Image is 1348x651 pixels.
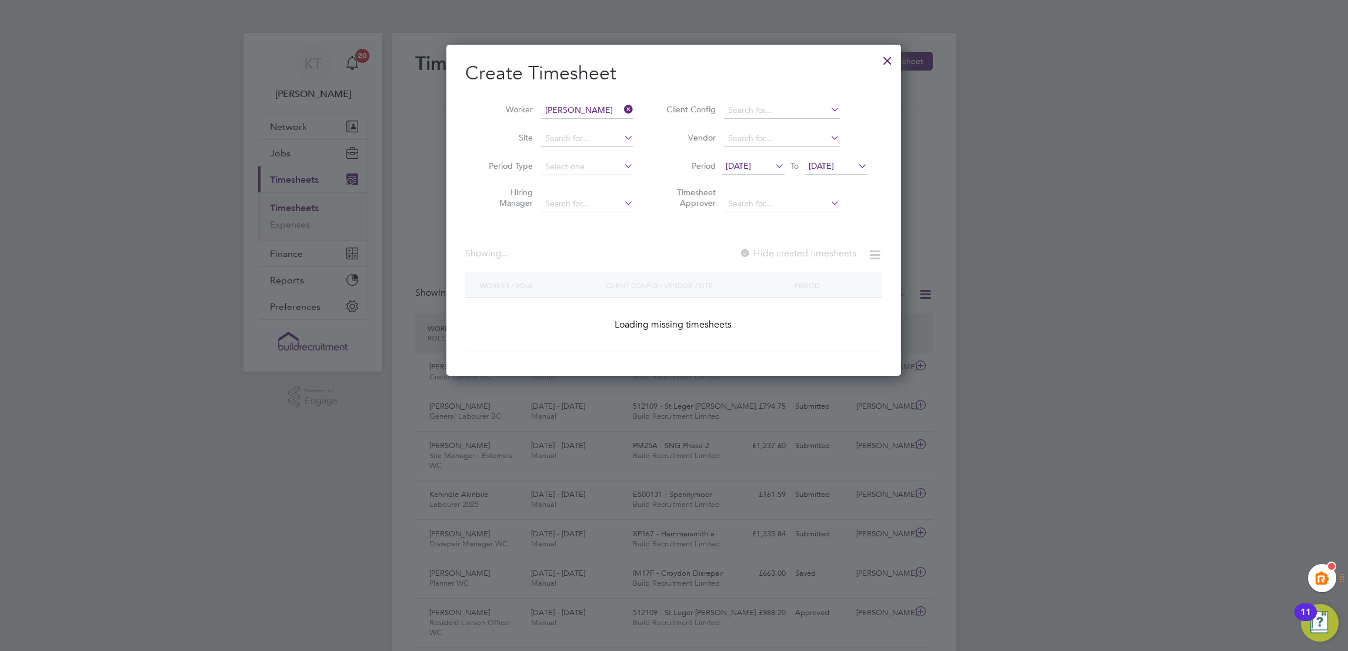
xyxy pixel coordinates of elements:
[541,159,633,175] input: Select one
[502,248,509,259] span: ...
[663,187,716,208] label: Timesheet Approver
[787,158,802,173] span: To
[739,248,856,259] label: Hide created timesheets
[465,248,511,260] div: Showing
[726,161,751,171] span: [DATE]
[480,132,533,143] label: Site
[480,161,533,171] label: Period Type
[809,161,834,171] span: [DATE]
[541,131,633,147] input: Search for...
[465,61,882,86] h2: Create Timesheet
[480,187,533,208] label: Hiring Manager
[724,196,840,212] input: Search for...
[724,131,840,147] input: Search for...
[541,102,633,119] input: Search for...
[724,102,840,119] input: Search for...
[1301,604,1339,642] button: Open Resource Center, 11 new notifications
[663,132,716,143] label: Vendor
[541,196,633,212] input: Search for...
[663,104,716,115] label: Client Config
[480,104,533,115] label: Worker
[1300,612,1311,627] div: 11
[663,161,716,171] label: Period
